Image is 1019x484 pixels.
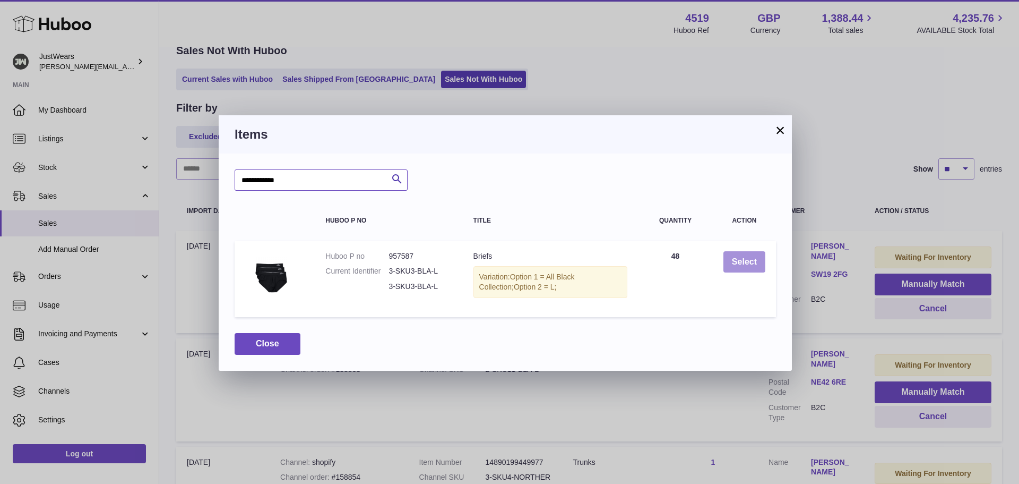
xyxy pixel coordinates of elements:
[638,241,713,318] td: 48
[463,207,638,235] th: Title
[388,251,452,261] dd: 957587
[388,266,452,276] dd: 3-SKU3-BLA-L
[245,251,298,304] img: Briefs
[638,207,713,235] th: Quantity
[388,282,452,292] dd: 3-SKU3-BLA-L
[723,251,765,273] button: Select
[256,339,279,348] span: Close
[713,207,776,235] th: Action
[315,207,462,235] th: Huboo P no
[473,251,628,261] div: Briefs
[514,283,557,291] span: Option 2 = L;
[774,124,787,137] button: ×
[479,273,575,291] span: Option 1 = All Black Collection;
[235,333,300,355] button: Close
[473,266,628,298] div: Variation:
[325,251,388,261] dt: Huboo P no
[325,266,388,276] dt: Current Identifier
[235,126,776,143] h3: Items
